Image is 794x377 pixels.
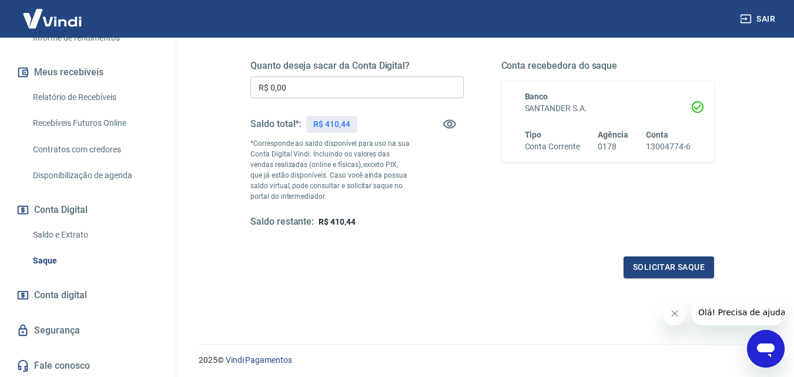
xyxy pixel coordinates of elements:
a: Informe de rendimentos [28,26,162,50]
iframe: Mensagem da empresa [691,299,785,325]
a: Relatório de Recebíveis [28,85,162,109]
p: R$ 410,44 [313,118,350,131]
span: Conta digital [34,287,87,303]
button: Sair [738,8,780,30]
h5: Saldo total*: [250,118,301,130]
span: Conta [646,130,668,139]
a: Recebíveis Futuros Online [28,111,162,135]
h6: 13004774-6 [646,141,691,153]
span: Olá! Precisa de ajuda? [7,8,99,18]
span: Agência [598,130,628,139]
a: Conta digital [14,282,162,308]
h5: Conta recebedora do saque [501,60,715,72]
button: Solicitar saque [624,256,714,278]
span: R$ 410,44 [319,217,356,226]
h6: 0178 [598,141,628,153]
button: Meus recebíveis [14,59,162,85]
h5: Quanto deseja sacar da Conta Digital? [250,60,464,72]
a: Segurança [14,318,162,343]
a: Vindi Pagamentos [226,355,292,365]
a: Contratos com credores [28,138,162,162]
h6: Conta Corrente [525,141,580,153]
span: Tipo [525,130,542,139]
p: 2025 © [199,354,766,366]
a: Saque [28,249,162,273]
iframe: Botão para abrir a janela de mensagens [747,330,785,368]
h5: Saldo restante: [250,216,314,228]
p: *Corresponde ao saldo disponível para uso na sua Conta Digital Vindi. Incluindo os valores das ve... [250,138,410,202]
iframe: Fechar mensagem [663,302,686,325]
a: Saldo e Extrato [28,223,162,247]
a: Disponibilização de agenda [28,164,162,188]
span: Banco [525,92,548,101]
button: Conta Digital [14,197,162,223]
h6: SANTANDER S.A. [525,102,691,115]
img: Vindi [14,1,91,36]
